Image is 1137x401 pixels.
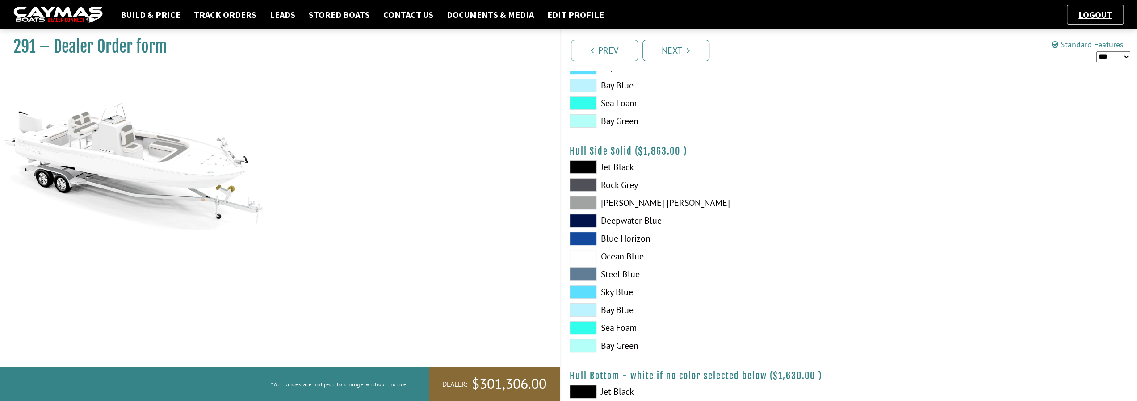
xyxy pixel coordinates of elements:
span: $301,306.00 [472,375,546,393]
a: Logout [1074,9,1116,20]
label: Sea Foam [570,321,840,334]
a: Track Orders [189,9,261,21]
a: Leads [265,9,300,21]
a: Next [642,40,709,61]
h4: Hull Side Solid ( ) [570,146,1129,157]
a: Contact Us [379,9,438,21]
label: Jet Black [570,160,840,174]
label: Steel Blue [570,267,840,281]
a: Documents & Media [442,9,538,21]
label: Jet Black [570,385,840,398]
label: Sky Blue [570,285,840,299]
p: *All prices are subject to change without notice. [271,377,409,392]
h1: 291 – Dealer Order form [13,37,537,57]
span: $1,630.00 [773,370,815,381]
a: Standard Features [1052,39,1124,50]
label: Bay Blue [570,79,840,92]
span: $1,863.00 [638,146,680,157]
label: Ocean Blue [570,250,840,263]
label: Bay Green [570,339,840,352]
label: [PERSON_NAME] [PERSON_NAME] [570,196,840,209]
label: Blue Horizon [570,232,840,245]
label: Bay Blue [570,303,840,317]
a: Prev [571,40,638,61]
a: Build & Price [116,9,185,21]
a: Edit Profile [543,9,608,21]
label: Deepwater Blue [570,214,840,227]
img: caymas-dealer-connect-2ed40d3bc7270c1d8d7ffb4b79bf05adc795679939227970def78ec6f6c03838.gif [13,7,103,23]
span: Dealer: [442,380,467,389]
a: Dealer:$301,306.00 [429,367,560,401]
label: Bay Green [570,114,840,128]
a: Stored Boats [304,9,374,21]
label: Sea Foam [570,96,840,110]
h4: Hull Bottom - white if no color selected below ( ) [570,370,1129,381]
label: Rock Grey [570,178,840,192]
